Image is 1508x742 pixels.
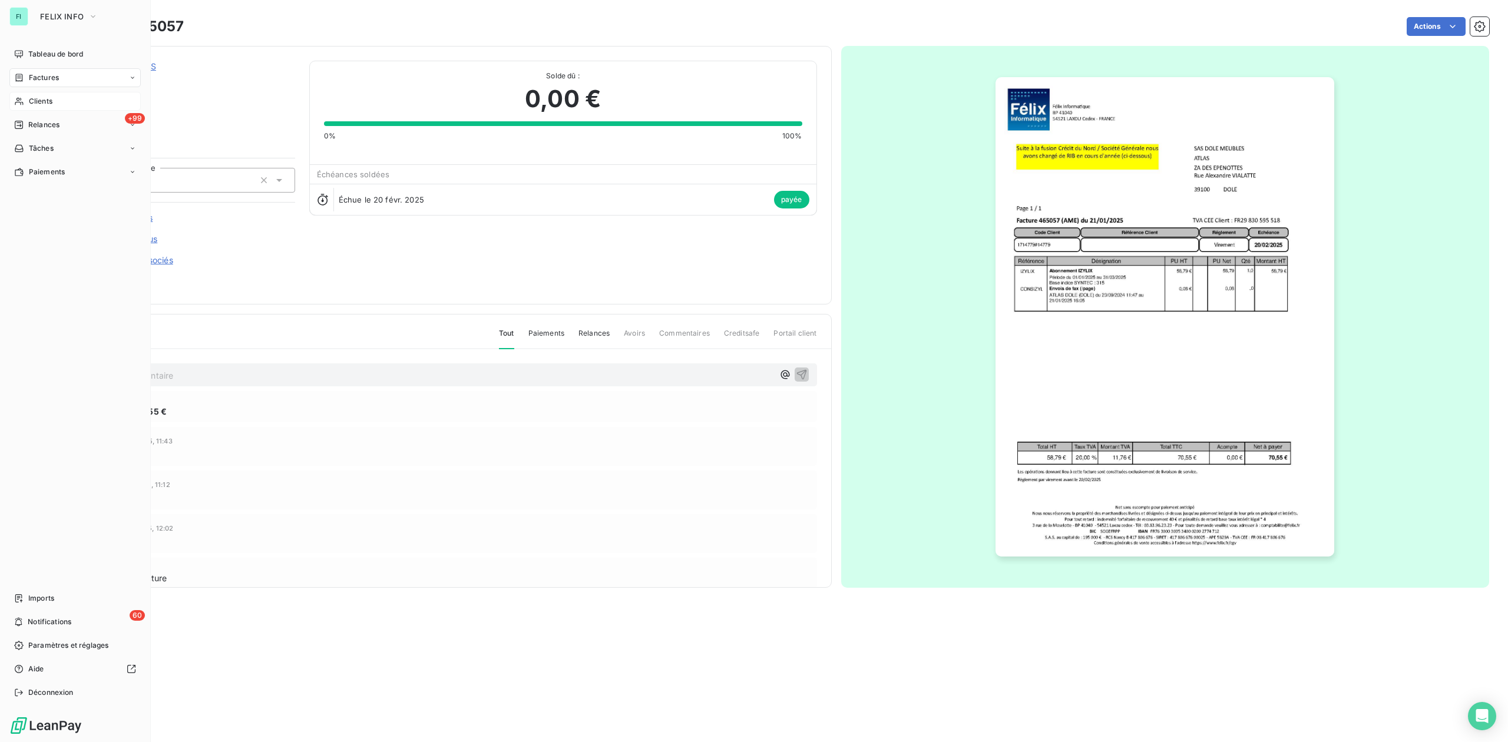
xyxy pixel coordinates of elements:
span: Paiements [29,167,65,177]
span: Aide [28,664,44,674]
span: Tâches [29,143,54,154]
div: FI [9,7,28,26]
span: Déconnexion [28,687,74,698]
img: Logo LeanPay [9,716,82,735]
span: Relances [578,328,610,348]
span: Creditsafe [724,328,760,348]
span: 100% [782,131,802,141]
span: Échéances soldées [317,170,390,179]
span: Tout [499,328,514,349]
button: Actions [1407,17,1466,36]
span: Portail client [773,328,816,348]
div: Open Intercom Messenger [1468,702,1496,730]
span: Clients [29,96,52,107]
span: Commentaires [659,328,710,348]
span: 0,00 € [525,81,601,117]
a: Aide [9,660,141,678]
span: Paramètres et réglages [28,640,108,651]
span: Imports [28,593,54,604]
span: Échue le 20 févr. 2025 [339,195,424,204]
span: Avoirs [624,328,645,348]
span: Relances [28,120,59,130]
span: C_114779_FELI [92,75,295,84]
span: 0% [324,131,336,141]
span: +99 [125,113,145,124]
span: Paiements [528,328,564,348]
span: Solde dû : [324,71,802,81]
span: Tableau de bord [28,49,83,59]
span: 60 [130,610,145,621]
span: FELIX INFO [40,12,84,21]
span: payée [774,191,809,208]
img: invoice_thumbnail [996,77,1334,556]
span: Factures [29,72,59,83]
span: Notifications [28,617,71,627]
